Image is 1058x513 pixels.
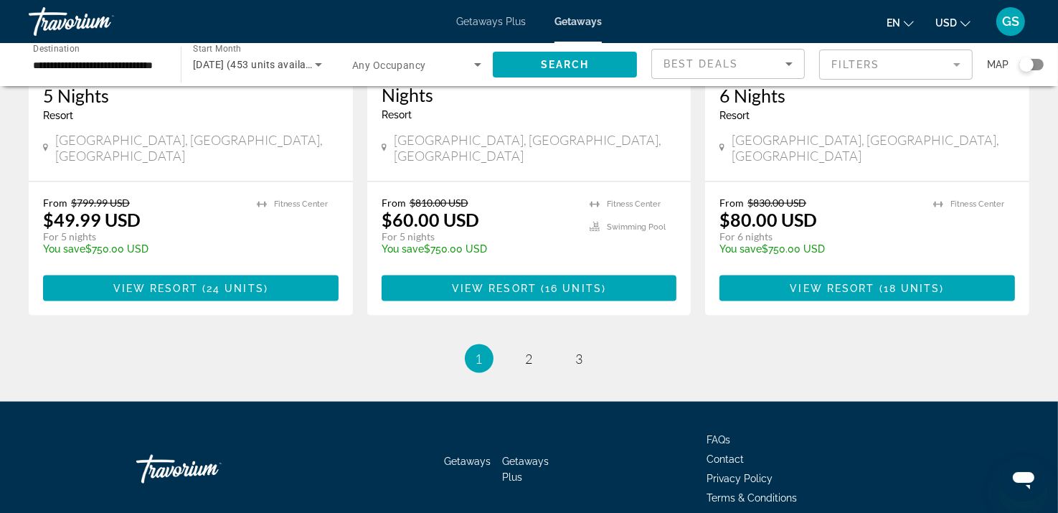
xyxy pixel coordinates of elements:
a: FAQs [707,434,730,446]
span: You save [43,243,85,255]
a: Privacy Policy [707,473,773,484]
p: $750.00 USD [382,243,576,255]
iframe: Button to launch messaging window [1001,456,1047,502]
button: Search [493,52,637,77]
mat-select: Sort by [663,55,793,72]
span: GS [1002,14,1019,29]
p: $49.99 USD [43,209,141,230]
span: Resort [382,109,412,121]
a: Travorium [136,448,280,491]
span: $810.00 USD [410,197,468,209]
span: Destination [33,44,80,54]
span: You save [382,243,424,255]
span: Resort [43,110,73,121]
span: [GEOGRAPHIC_DATA], [GEOGRAPHIC_DATA], [GEOGRAPHIC_DATA] [732,132,1015,164]
p: $60.00 USD [382,209,479,230]
p: $80.00 USD [719,209,817,230]
p: For 5 nights [43,230,242,243]
span: Best Deals [663,58,738,70]
span: 2 [526,351,533,367]
span: View Resort [790,283,875,294]
span: ( ) [198,283,268,294]
a: Travorium [29,3,172,40]
a: Contact [707,453,744,465]
a: Getaways [444,456,491,467]
span: 1 [476,351,483,367]
span: ( ) [537,283,606,294]
span: From [719,197,744,209]
button: Filter [819,49,973,80]
span: You save [719,243,762,255]
button: View Resort(24 units) [43,276,339,301]
span: Search [541,59,590,70]
span: 16 units [545,283,602,294]
span: [GEOGRAPHIC_DATA], [GEOGRAPHIC_DATA], [GEOGRAPHIC_DATA] [394,132,677,164]
a: Terms & Conditions [707,492,797,504]
p: $750.00 USD [43,243,242,255]
span: View Resort [452,283,537,294]
span: $799.99 USD [71,197,130,209]
span: [GEOGRAPHIC_DATA], [GEOGRAPHIC_DATA], [GEOGRAPHIC_DATA] [55,132,339,164]
span: Fitness Center [607,199,661,209]
span: View Resort [113,283,198,294]
button: User Menu [992,6,1029,37]
button: View Resort(18 units) [719,276,1015,301]
span: From [382,197,406,209]
span: Resort [719,110,750,121]
span: Fitness Center [274,199,328,209]
span: $830.00 USD [747,197,806,209]
span: USD [935,17,957,29]
nav: Pagination [29,344,1029,373]
span: en [887,17,900,29]
span: 3 [576,351,583,367]
span: 24 units [207,283,264,294]
a: Getaways Plus [502,456,549,483]
p: For 5 nights [382,230,576,243]
span: Map [987,55,1009,75]
a: Getaways Plus [456,16,526,27]
p: For 6 nights [719,230,919,243]
span: Start Month [193,44,241,55]
span: Any Occupancy [352,60,426,71]
span: From [43,197,67,209]
button: View Resort(16 units) [382,276,677,301]
span: Fitness Center [950,199,1004,209]
button: Change currency [935,12,970,33]
span: Swimming Pool [607,222,666,232]
button: Change language [887,12,914,33]
a: Getaways [554,16,602,27]
span: 18 units [884,283,940,294]
p: $750.00 USD [719,243,919,255]
span: ( ) [875,283,945,294]
span: [DATE] (453 units available) [193,59,323,70]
